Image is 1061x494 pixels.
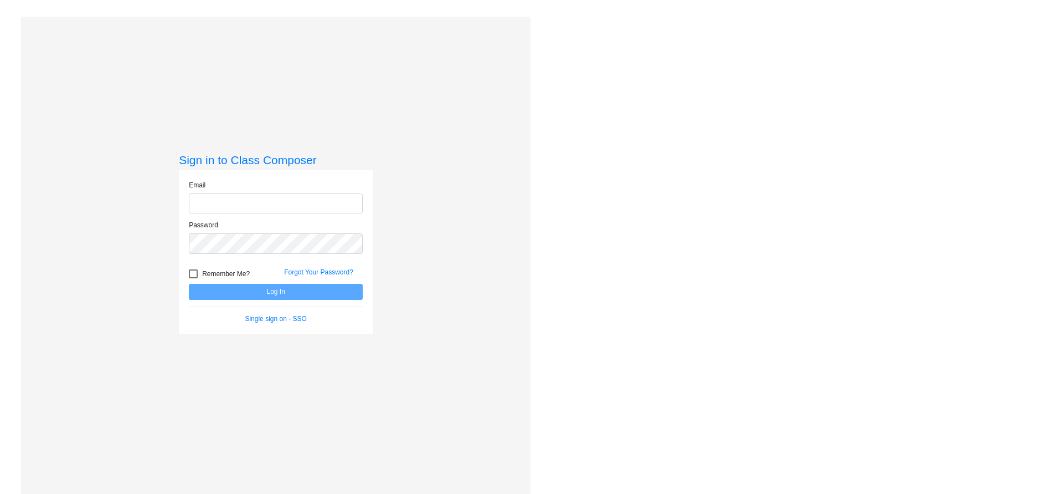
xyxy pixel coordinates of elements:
h3: Sign in to Class Composer [179,153,373,167]
a: Single sign on - SSO [245,315,306,323]
button: Log In [189,284,363,300]
span: Remember Me? [202,267,250,281]
a: Forgot Your Password? [284,268,353,276]
label: Email [189,180,205,190]
label: Password [189,220,218,230]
